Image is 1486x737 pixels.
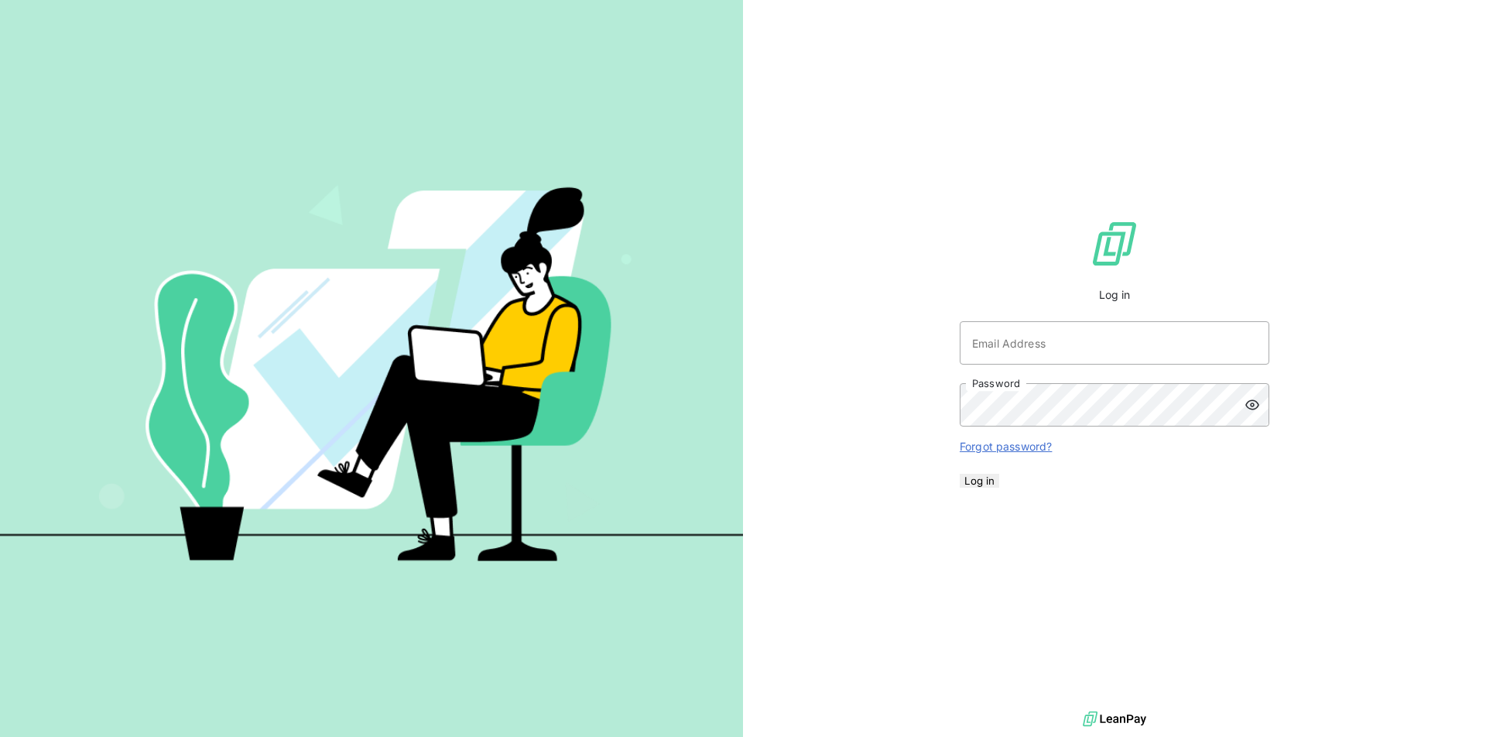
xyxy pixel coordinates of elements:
button: Log in [960,474,999,488]
input: placeholder [960,321,1269,365]
img: logo [1083,708,1146,731]
a: Forgot password? [960,440,1052,453]
span: Log in [1099,287,1131,303]
img: LeanPay Logo [1090,219,1139,269]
